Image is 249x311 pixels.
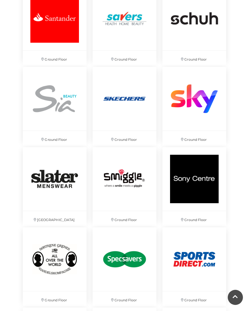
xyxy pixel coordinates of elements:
[162,51,226,65] p: Ground Floor
[90,224,159,305] a: Ground Floor
[23,291,87,306] p: Ground Floor
[23,211,87,226] p: [GEOGRAPHIC_DATA]
[162,211,226,226] p: Ground Floor
[93,211,156,226] p: Ground Floor
[93,131,156,146] p: Ground Floor
[20,144,90,224] a: [GEOGRAPHIC_DATA]
[159,224,229,305] a: Ground Floor
[159,144,229,224] a: Ground Floor
[162,291,226,306] p: Ground Floor
[90,144,159,224] a: Ground Floor
[93,51,156,65] p: Ground Floor
[23,131,87,146] p: Ground Floor
[90,64,159,144] a: Ground Floor
[20,224,90,305] a: Ground Floor
[162,131,226,146] p: Ground Floor
[93,291,156,306] p: Ground Floor
[23,51,87,65] p: Ground Floor
[159,64,229,144] a: Ground Floor
[20,64,90,144] a: Ground Floor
